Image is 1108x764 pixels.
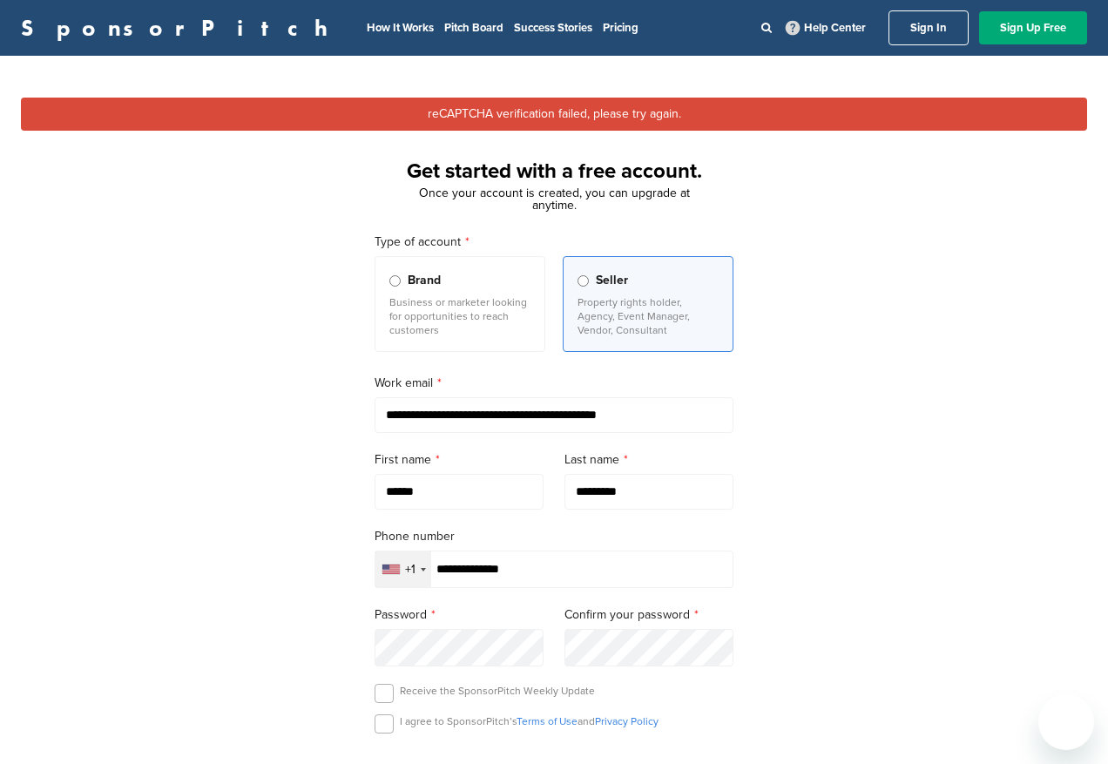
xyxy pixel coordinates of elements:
div: Selected country [375,551,431,587]
p: Receive the SponsorPitch Weekly Update [400,684,595,698]
iframe: Button to launch messaging window [1038,694,1094,750]
span: Seller [596,271,628,290]
label: Phone number [375,527,733,546]
div: reCAPTCHA verification failed, please try again. [21,98,1087,131]
label: Password [375,605,544,625]
label: Type of account [375,233,733,252]
div: +1 [405,564,415,576]
input: Brand Business or marketer looking for opportunities to reach customers [389,275,401,287]
label: Confirm your password [564,605,733,625]
span: Once your account is created, you can upgrade at anytime. [419,186,690,213]
label: Last name [564,450,733,470]
a: Pitch Board [444,21,503,35]
p: I agree to SponsorPitch’s and [400,714,659,728]
p: Property rights holder, Agency, Event Manager, Vendor, Consultant [578,295,719,337]
p: Business or marketer looking for opportunities to reach customers [389,295,530,337]
span: Brand [408,271,441,290]
h1: Get started with a free account. [354,156,754,187]
a: Privacy Policy [595,715,659,727]
a: Terms of Use [517,715,578,727]
a: Sign Up Free [979,11,1087,44]
a: Pricing [603,21,638,35]
a: Sign In [888,10,969,45]
a: SponsorPitch [21,17,339,39]
a: How It Works [367,21,434,35]
label: Work email [375,374,733,393]
input: Seller Property rights holder, Agency, Event Manager, Vendor, Consultant [578,275,589,287]
a: Help Center [782,17,869,38]
label: First name [375,450,544,470]
a: Success Stories [514,21,592,35]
